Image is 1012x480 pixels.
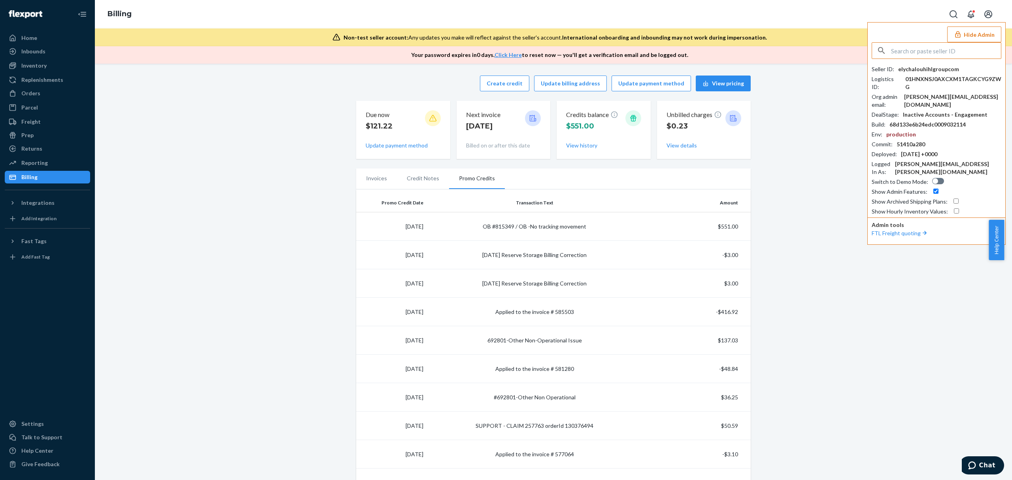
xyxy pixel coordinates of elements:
[872,111,899,119] div: DealStage :
[366,121,393,131] p: $121.22
[480,76,529,91] button: Create credit
[534,76,607,91] button: Update billing address
[5,101,90,114] a: Parcel
[427,326,643,355] td: 692801-Other Non-Operational Issue
[466,121,500,131] p: [DATE]
[466,142,541,149] p: Billed on or after this date
[449,168,505,189] li: Promo Credits
[872,93,900,109] div: Org admin email :
[356,355,427,383] td: [DATE]
[9,10,42,18] img: Flexport logo
[356,193,427,212] th: Promo Credit Date
[344,34,767,42] div: Any updates you make will reflect against the seller's account.
[411,51,688,59] p: Your password expires in 0 days . to reset now — you'll get a verification email and be logged out.
[666,121,722,131] p: $0.23
[962,456,1004,476] iframe: Opens a widget where you can chat to one of our agents
[5,212,90,225] a: Add Integration
[872,221,1001,229] p: Admin tools
[643,298,751,326] td: -$416.92
[5,197,90,209] button: Integrations
[901,150,937,158] div: [DATE] +0000
[872,150,897,158] div: Deployed :
[5,171,90,183] a: Billing
[427,412,643,440] td: SUPPORT - CLAIM 257763 orderId 130376494
[5,142,90,155] a: Returns
[21,34,37,42] div: Home
[980,6,996,22] button: Open account menu
[643,193,751,212] th: Amount
[356,383,427,412] td: [DATE]
[21,420,44,428] div: Settings
[21,460,60,468] div: Give Feedback
[643,412,751,440] td: $50.59
[101,3,138,26] ol: breadcrumbs
[344,34,408,41] span: Non-test seller account:
[427,383,643,412] td: #692801-Other Non Operational
[612,76,691,91] button: Update payment method
[5,129,90,142] a: Prep
[356,168,397,188] li: Invoices
[5,115,90,128] a: Freight
[108,9,132,18] a: Billing
[21,173,38,181] div: Billing
[872,140,893,148] div: Commit :
[5,458,90,471] button: Give Feedback
[666,110,722,119] p: Unbilled charges
[5,32,90,44] a: Home
[566,122,594,130] span: $551.00
[566,110,618,119] p: Credits balance
[5,251,90,263] a: Add Fast Tag
[5,444,90,457] a: Help Center
[905,75,1001,91] div: 01HNXNSJ0AXCXM1TAGKCYG9ZWG
[21,215,57,222] div: Add Integration
[21,237,47,245] div: Fast Tags
[903,111,987,119] div: Inactive Accounts - Engagement
[356,440,427,469] td: [DATE]
[891,43,1001,59] input: Search or paste seller ID
[643,269,751,298] td: $3.00
[495,51,522,58] a: Click Here
[21,62,47,70] div: Inventory
[21,76,63,84] div: Replenishments
[21,131,34,139] div: Prep
[889,121,966,129] div: 68d133e6b24edc0009032114
[904,93,1001,109] div: [PERSON_NAME][EMAIL_ADDRESS][DOMAIN_NAME]
[562,34,767,41] span: International onboarding and inbounding may not work during impersonation.
[872,130,882,138] div: Env :
[872,178,928,186] div: Switch to Demo Mode :
[356,412,427,440] td: [DATE]
[947,26,1001,42] button: Hide Admin
[356,269,427,298] td: [DATE]
[21,145,42,153] div: Returns
[872,230,929,236] a: FTL Freight quoting
[356,212,427,241] td: [DATE]
[643,440,751,469] td: -$3.10
[5,45,90,58] a: Inbounds
[5,418,90,430] a: Settings
[897,140,925,148] div: 51410a280
[356,298,427,326] td: [DATE]
[963,6,979,22] button: Open notifications
[74,6,90,22] button: Close Navigation
[872,121,885,129] div: Build :
[427,440,643,469] td: Applied to the invoice # 577064
[21,104,38,111] div: Parcel
[366,142,428,149] button: Update payment method
[946,6,961,22] button: Open Search Box
[5,235,90,248] button: Fast Tags
[5,59,90,72] a: Inventory
[666,142,697,149] button: View details
[21,89,40,97] div: Orders
[5,157,90,169] a: Reporting
[21,199,55,207] div: Integrations
[21,159,48,167] div: Reporting
[643,241,751,269] td: -$3.00
[696,76,751,91] button: View pricing
[872,65,894,73] div: Seller ID :
[898,65,959,73] div: elychalouhihlgroupcom
[989,220,1004,260] span: Help Center
[643,212,751,241] td: $551.00
[21,253,50,260] div: Add Fast Tag
[5,87,90,100] a: Orders
[427,269,643,298] td: [DATE] Reserve Storage Billing Correction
